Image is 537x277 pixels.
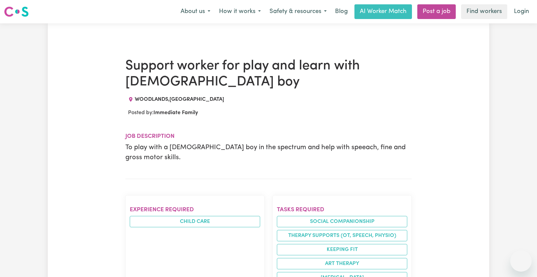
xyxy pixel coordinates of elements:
[130,206,260,213] h2: Experience required
[417,4,456,19] a: Post a job
[277,230,407,241] li: Therapy Supports (OT, speech, physio)
[510,250,532,272] iframe: Button to launch messaging window
[277,258,407,269] li: Art therapy
[128,110,198,115] span: Posted by:
[354,4,412,19] a: AI Worker Match
[125,133,412,140] h2: Job description
[176,5,215,19] button: About us
[125,143,412,163] p: To play with a [DEMOGRAPHIC_DATA] boy in the spectrum and help with speeach, fine and gross motor...
[130,216,260,227] li: Child care
[125,95,227,103] div: Job location: WOODLANDS, Western Australia
[331,4,352,19] a: Blog
[4,6,29,18] img: Careseekers logo
[153,110,198,115] b: Immediate Family
[265,5,331,19] button: Safety & resources
[4,4,29,19] a: Careseekers logo
[125,58,412,90] h1: Support worker for play and learn with [DEMOGRAPHIC_DATA] boy
[277,206,407,213] h2: Tasks required
[277,244,407,255] li: Keeping fit
[135,97,224,102] span: WOODLANDS , [GEOGRAPHIC_DATA]
[277,216,407,227] li: Social companionship
[215,5,265,19] button: How it works
[510,4,533,19] a: Login
[461,4,507,19] a: Find workers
